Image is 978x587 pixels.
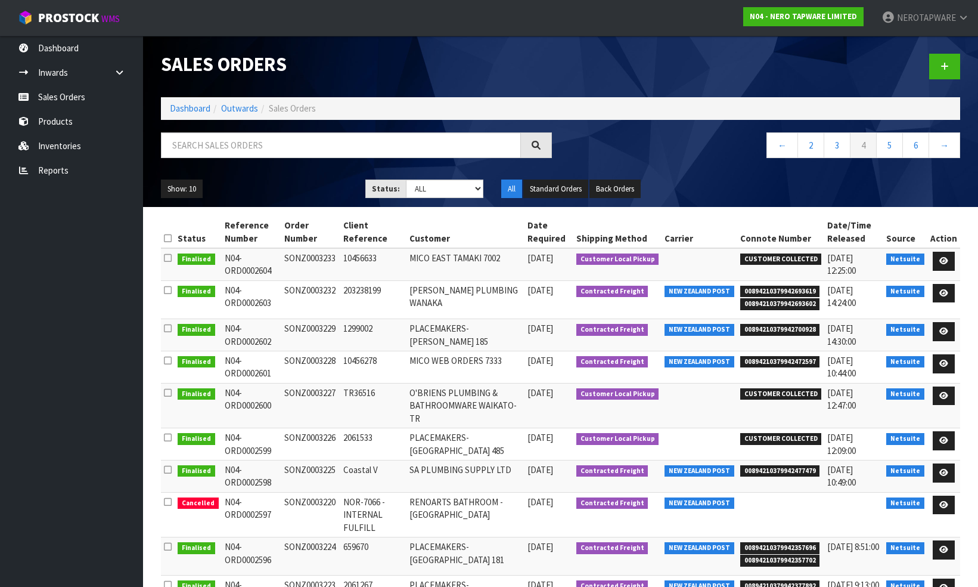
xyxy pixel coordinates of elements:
[827,432,856,456] span: [DATE] 12:09:00
[222,383,281,428] td: N04-ORD0002600
[740,465,820,477] span: 00894210379942477479
[737,216,825,248] th: Connote Number
[101,13,120,24] small: WMS
[340,280,407,319] td: 203238199
[740,555,820,567] span: 00894210379942357702
[281,351,340,384] td: SONZ0003228
[824,216,883,248] th: Date/Time Released
[527,541,553,552] span: [DATE]
[178,286,215,298] span: Finalised
[222,537,281,576] td: N04-ORD0002596
[406,216,524,248] th: Customer
[222,216,281,248] th: Reference Number
[340,461,407,493] td: Coastal V
[927,216,960,248] th: Action
[161,132,521,158] input: Search sales orders
[576,465,648,477] span: Contracted Freight
[406,383,524,428] td: O'BRIENS PLUMBING & BATHROOMWARE WAIKATO-TR
[576,388,659,400] span: Customer Local Pickup
[740,286,820,298] span: 00894210379942693619
[281,319,340,351] td: SONZ0003229
[886,498,924,509] span: Netsuite
[269,103,316,114] span: Sales Orders
[170,103,210,114] a: Dashboard
[527,285,553,296] span: [DATE]
[886,324,924,336] span: Netsuite
[406,248,524,280] td: MICO EAST TAMAKI 7002
[886,465,924,477] span: Netsuite
[406,537,524,576] td: PLACEMAKERS-[GEOGRAPHIC_DATA] 181
[886,254,924,265] span: Netsuite
[740,433,822,445] span: CUSTOMER COLLECTED
[573,216,662,248] th: Shipping Method
[406,461,524,493] td: SA PLUMBING SUPPLY LTD
[527,496,553,508] span: [DATE]
[740,388,822,400] span: CUSTOMER COLLECTED
[527,323,553,334] span: [DATE]
[178,542,215,554] span: Finalised
[902,132,929,158] a: 6
[281,383,340,428] td: SONZ0003227
[883,216,927,248] th: Source
[750,11,857,21] strong: N04 - NERO TAPWARE LIMITED
[281,280,340,319] td: SONZ0003232
[222,351,281,384] td: N04-ORD0002601
[876,132,903,158] a: 5
[886,542,924,554] span: Netsuite
[827,252,856,276] span: [DATE] 12:25:00
[740,298,820,310] span: 00894210379942693602
[827,285,856,308] span: [DATE] 14:24:00
[665,465,734,477] span: NEW ZEALAND POST
[797,132,824,158] a: 2
[501,180,522,199] button: All
[827,464,856,488] span: [DATE] 10:49:00
[527,387,553,398] span: [DATE]
[178,465,215,477] span: Finalised
[222,280,281,319] td: N04-ORD0002603
[175,216,222,248] th: Status
[527,432,553,443] span: [DATE]
[281,537,340,576] td: SONZ0003224
[576,324,648,336] span: Contracted Freight
[570,132,961,162] nav: Page navigation
[662,216,737,248] th: Carrier
[406,428,524,461] td: PLACEMAKERS-[GEOGRAPHIC_DATA] 485
[222,319,281,351] td: N04-ORD0002602
[38,10,99,26] span: ProStock
[340,428,407,461] td: 2061533
[740,356,820,368] span: 00894210379942472597
[665,542,734,554] span: NEW ZEALAND POST
[827,387,856,411] span: [DATE] 12:47:00
[665,324,734,336] span: NEW ZEALAND POST
[665,356,734,368] span: NEW ZEALAND POST
[281,248,340,280] td: SONZ0003233
[340,319,407,351] td: 1299002
[372,184,400,194] strong: Status:
[18,10,33,25] img: cube-alt.png
[527,252,553,264] span: [DATE]
[222,248,281,280] td: N04-ORD0002604
[850,132,877,158] a: 4
[665,286,734,298] span: NEW ZEALAND POST
[221,103,258,114] a: Outwards
[281,428,340,461] td: SONZ0003226
[576,498,648,509] span: Contracted Freight
[740,542,820,554] span: 00894210379942357696
[827,541,879,552] span: [DATE] 8:51:00
[897,12,956,23] span: NEROTAPWARE
[161,54,552,75] h1: Sales Orders
[766,132,798,158] a: ←
[222,428,281,461] td: N04-ORD0002599
[886,286,924,298] span: Netsuite
[161,180,203,199] button: Show: 10
[178,433,215,445] span: Finalised
[886,356,924,368] span: Netsuite
[406,280,524,319] td: [PERSON_NAME] PLUMBING WANAKA
[576,254,659,265] span: Customer Local Pickup
[886,388,924,400] span: Netsuite
[827,323,856,347] span: [DATE] 14:30:00
[406,319,524,351] td: PLACEMAKERS-[PERSON_NAME] 185
[576,542,648,554] span: Contracted Freight
[340,492,407,537] td: NOR-7066 - INTERNAL FULFILL
[178,388,215,400] span: Finalised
